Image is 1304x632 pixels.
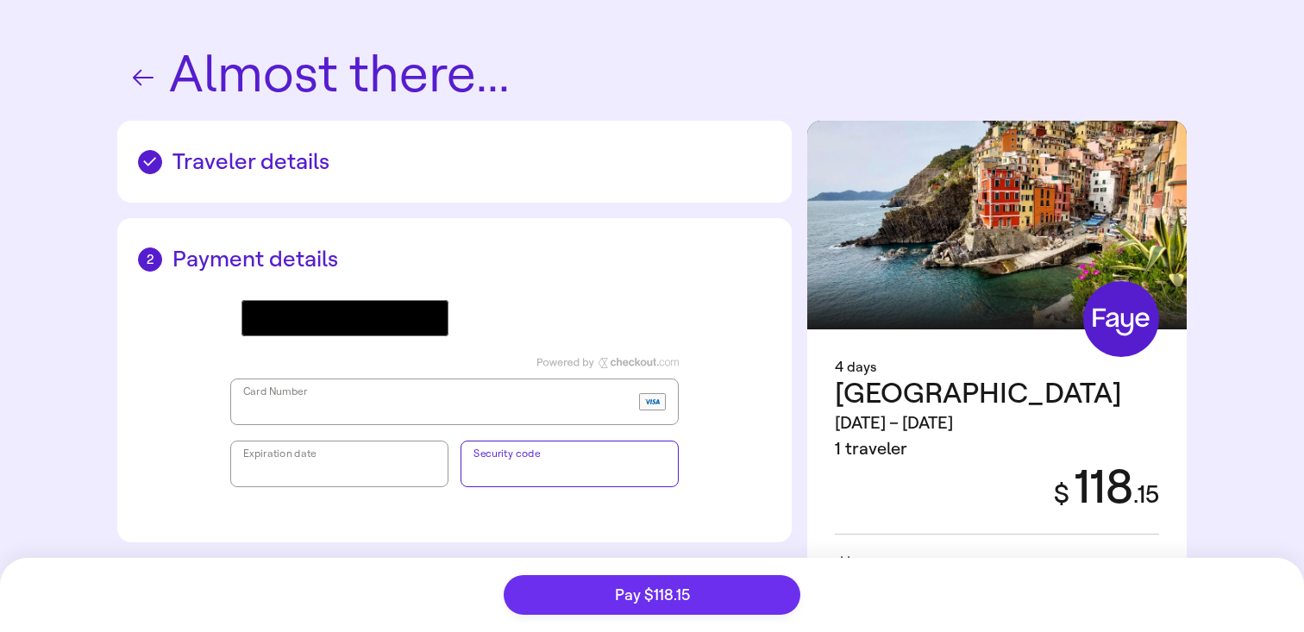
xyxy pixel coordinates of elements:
[504,575,800,615] button: Pay $118.15
[835,376,1122,410] span: [GEOGRAPHIC_DATA]
[838,555,1097,572] span: Free cancellation until [DATE] 11:59pm
[1033,462,1159,513] div: 118
[615,587,690,603] span: Pay $118.15
[243,462,436,479] iframe: checkout-frames-expiryDate
[117,47,1187,103] h1: Almost there...
[473,462,666,479] iframe: checkout-frames-cvv
[241,300,448,336] button: Google Pay
[461,300,668,336] iframe: PayPal-paypal
[138,246,771,272] h2: Payment details
[1054,479,1069,510] span: $
[243,400,632,417] iframe: checkout-frames-cardNumber
[835,357,1159,378] div: 4 days
[1133,480,1159,509] span: . 15
[138,148,771,175] h2: Traveler details
[835,436,1122,462] div: 1 traveler
[835,410,1122,436] div: [DATE] – [DATE]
